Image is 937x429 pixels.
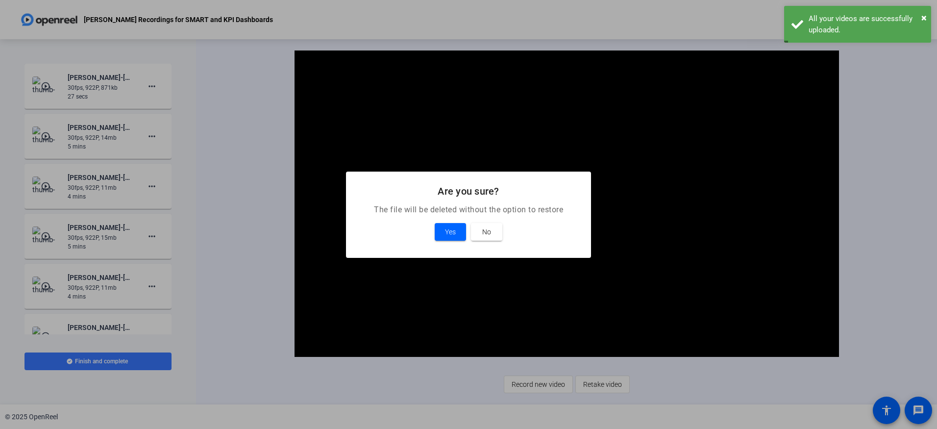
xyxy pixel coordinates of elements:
[358,204,579,216] p: The file will be deleted without the option to restore
[445,226,456,238] span: Yes
[482,226,491,238] span: No
[921,10,927,25] button: Close
[435,223,466,241] button: Yes
[358,183,579,199] h2: Are you sure?
[471,223,502,241] button: No
[809,13,924,35] div: All your videos are successfully uploaded.
[921,12,927,24] span: ×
